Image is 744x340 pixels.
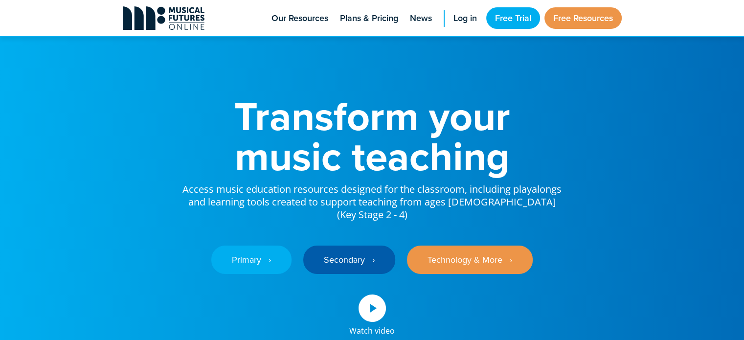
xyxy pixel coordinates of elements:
span: Log in [453,12,477,25]
a: Secondary ‎‏‏‎ ‎ › [303,246,395,274]
span: News [410,12,432,25]
span: Plans & Pricing [340,12,398,25]
a: Free Trial [486,7,540,29]
div: Watch video [349,322,395,335]
a: Primary ‎‏‏‎ ‎ › [211,246,292,274]
p: Access music education resources designed for the classroom, including playalongs and learning to... [181,176,563,221]
a: Free Resources [544,7,622,29]
span: Our Resources [271,12,328,25]
a: Technology & More ‎‏‏‎ ‎ › [407,246,533,274]
h1: Transform your music teaching [181,96,563,176]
